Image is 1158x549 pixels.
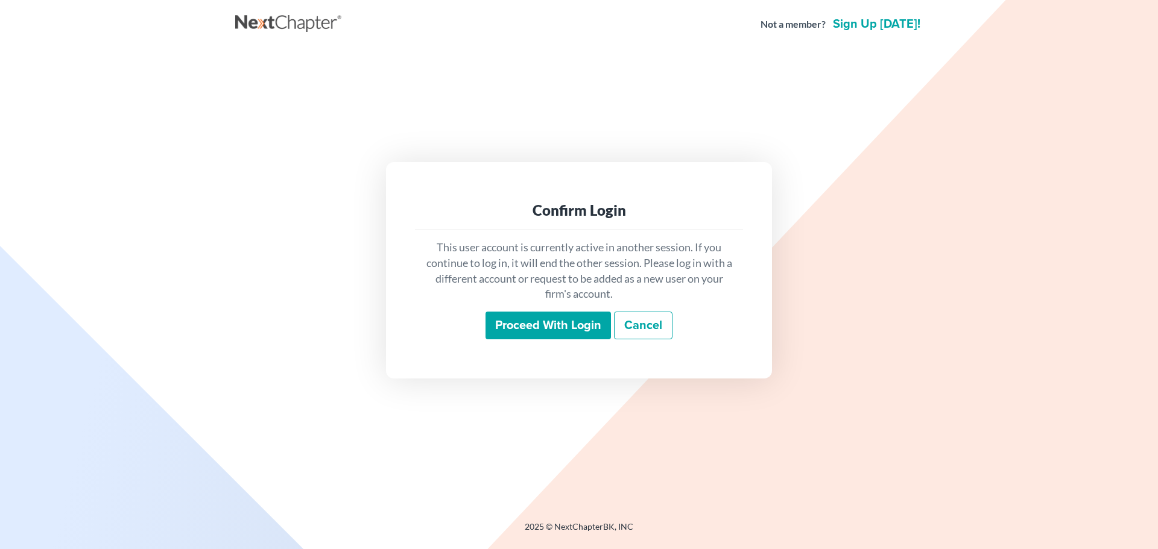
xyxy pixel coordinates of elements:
[486,312,611,339] input: Proceed with login
[425,240,733,302] p: This user account is currently active in another session. If you continue to log in, it will end ...
[614,312,672,339] a: Cancel
[425,201,733,220] div: Confirm Login
[831,18,923,30] a: Sign up [DATE]!
[235,521,923,542] div: 2025 © NextChapterBK, INC
[761,17,826,31] strong: Not a member?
